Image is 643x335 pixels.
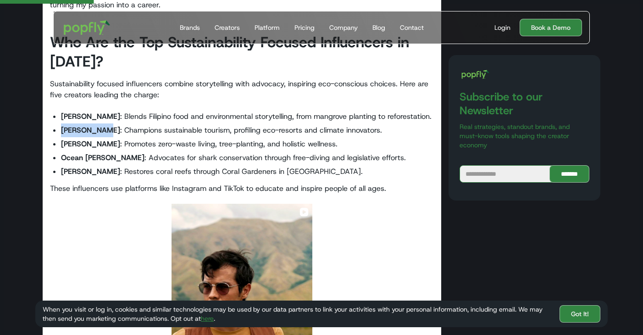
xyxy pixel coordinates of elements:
[180,23,200,32] div: Brands
[50,183,434,194] p: These influencers use platforms like Instagram and TikTok to educate and inspire people of all ages.
[61,167,120,176] strong: [PERSON_NAME]
[460,122,589,150] p: Real strategies, standout brands, and must-know tools shaping the creator economy
[494,23,510,32] div: Login
[400,23,424,32] div: Contact
[326,11,361,44] a: Company
[61,153,144,162] strong: Ocean [PERSON_NAME]
[255,23,280,32] div: Platform
[61,110,434,123] li: : Blends Filipino food and environmental storytelling, from mangrove planting to reforestation.
[61,165,434,179] li: : Restores coral reefs through Coral Gardeners in [GEOGRAPHIC_DATA].
[43,305,552,323] div: When you visit or log in, cookies and similar technologies may be used by our data partners to li...
[251,11,283,44] a: Platform
[61,151,434,165] li: : Advocates for shark conservation through free-diving and legislative efforts.
[294,23,315,32] div: Pricing
[215,23,240,32] div: Creators
[61,137,434,151] li: : Promotes zero-waste living, tree-planting, and holistic wellness.
[50,78,434,100] p: Sustainability focused influencers combine storytelling with advocacy, inspiring eco-conscious ch...
[61,112,120,121] strong: [PERSON_NAME]
[57,14,116,41] a: home
[61,123,434,137] li: : Champions sustainable tourism, profiling eco-resorts and climate innovators.
[369,11,389,44] a: Blog
[61,139,120,149] strong: [PERSON_NAME]
[372,23,385,32] div: Blog
[61,125,120,135] strong: [PERSON_NAME]
[211,11,244,44] a: Creators
[460,90,589,117] h3: Subscribe to our Newsletter
[560,305,600,323] a: Got It!
[460,165,589,183] form: Blog Subscribe
[176,11,204,44] a: Brands
[520,19,582,36] a: Book a Demo
[50,33,409,71] strong: Who Are the Top Sustainability Focused Influencers in [DATE]?
[201,314,214,323] a: here
[491,23,514,32] a: Login
[291,11,318,44] a: Pricing
[396,11,427,44] a: Contact
[329,23,358,32] div: Company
